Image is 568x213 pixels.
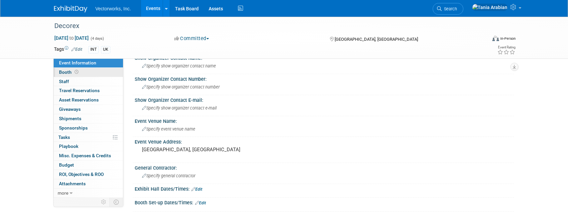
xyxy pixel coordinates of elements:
a: Giveaways [54,105,123,114]
td: Toggle Event Tabs [110,198,123,206]
a: Edit [195,201,206,205]
span: Sponsorships [59,125,88,131]
span: Specify show organizer contact number [142,84,220,89]
a: ROI, Objectives & ROO [54,170,123,179]
span: Event Information [59,60,96,65]
div: Booth Set-up Dates/Times: [135,198,514,206]
img: ExhibitDay [54,6,87,12]
div: In-Person [500,36,516,41]
a: Tasks [54,133,123,142]
a: Event Information [54,58,123,67]
span: Travel Reservations [59,88,100,93]
span: Shipments [59,116,81,121]
span: Playbook [59,144,78,149]
span: Specify event venue name [142,127,195,132]
a: Edit [191,187,202,192]
span: [GEOGRAPHIC_DATA], [GEOGRAPHIC_DATA] [335,37,418,42]
div: INT [88,46,99,53]
img: Tania Arabian [472,4,508,11]
span: Specify show organizer contact e-mail [142,105,217,111]
a: Search [433,3,463,15]
a: Shipments [54,114,123,123]
a: Playbook [54,142,123,151]
button: Committed [172,35,212,42]
a: Attachments [54,179,123,188]
span: Search [442,6,457,11]
div: Show Organizer Contact E-mail: [135,95,514,103]
a: more [54,189,123,198]
span: ROI, Objectives & ROO [59,172,104,177]
a: Sponsorships [54,124,123,133]
div: Event Format [447,35,516,45]
div: Event Rating [497,46,515,49]
span: [DATE] [DATE] [54,35,89,41]
span: (4 days) [90,36,104,41]
span: Attachments [59,181,86,186]
a: Edit [71,47,82,52]
span: to [68,35,75,41]
a: Booth [54,68,123,77]
a: Misc. Expenses & Credits [54,151,123,160]
a: Staff [54,77,123,86]
div: General Contractor: [135,163,514,171]
span: Vectorworks, Inc. [95,6,131,11]
img: Format-Inperson.png [492,36,499,41]
span: Asset Reservations [59,97,99,102]
span: more [58,190,68,196]
span: Specify show organizer contact name [142,63,216,68]
span: Tasks [58,135,70,140]
div: Decorex [52,20,476,32]
span: Booth [59,69,80,75]
div: Exhibit Hall Dates/Times: [135,184,514,193]
span: Misc. Expenses & Credits [59,153,111,158]
div: Event Venue Address: [135,137,514,145]
span: Staff [59,79,69,84]
td: Personalize Event Tab Strip [98,198,110,206]
div: UK [101,46,110,53]
span: Giveaways [59,106,81,112]
pre: [GEOGRAPHIC_DATA], [GEOGRAPHIC_DATA] [142,147,285,153]
td: Tags [54,46,82,53]
span: Budget [59,162,74,168]
a: Asset Reservations [54,95,123,104]
div: Event Venue Name: [135,116,514,125]
div: Show Organizer Contact Number: [135,74,514,82]
span: Booth not reserved yet [73,69,80,74]
span: Specify general contractor [142,173,195,178]
a: Budget [54,161,123,170]
a: Travel Reservations [54,86,123,95]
